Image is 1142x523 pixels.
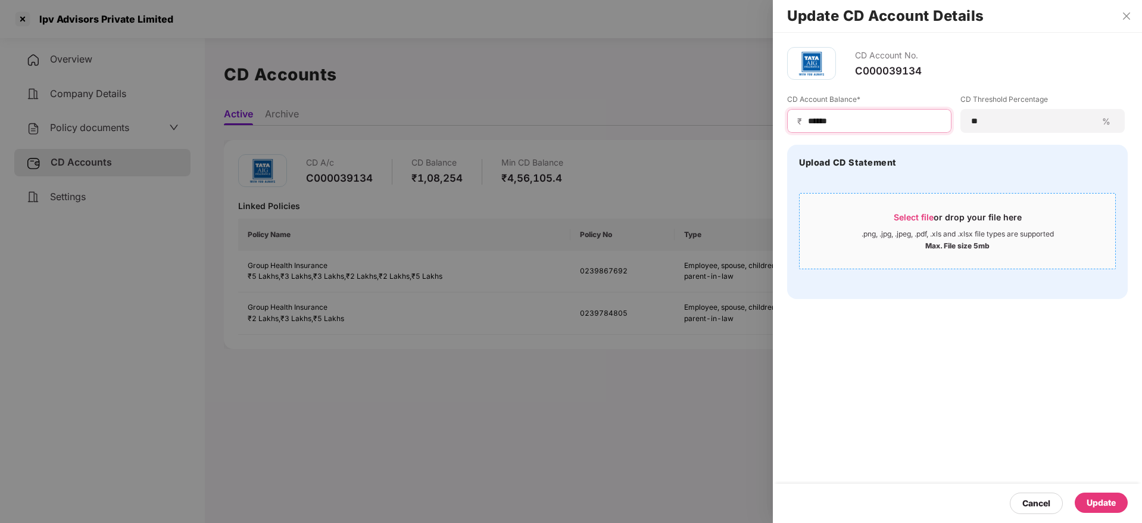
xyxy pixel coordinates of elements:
[862,229,1054,239] div: .png, .jpg, .jpeg, .pdf, .xls and .xlsx file types are supported
[894,211,1022,229] div: or drop your file here
[894,212,934,222] span: Select file
[960,94,1125,109] label: CD Threshold Percentage
[799,157,897,169] h4: Upload CD Statement
[1097,116,1115,127] span: %
[1022,497,1050,510] div: Cancel
[1122,11,1131,21] span: close
[855,47,922,64] div: CD Account No.
[797,116,807,127] span: ₹
[1118,11,1135,21] button: Close
[855,64,922,77] div: C000039134
[787,10,1128,23] h2: Update CD Account Details
[925,239,990,251] div: Max. File size 5mb
[800,203,1115,260] span: Select fileor drop your file here.png, .jpg, .jpeg, .pdf, .xls and .xlsx file types are supported...
[794,46,829,82] img: tatag.png
[787,94,951,109] label: CD Account Balance*
[1087,496,1116,509] div: Update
